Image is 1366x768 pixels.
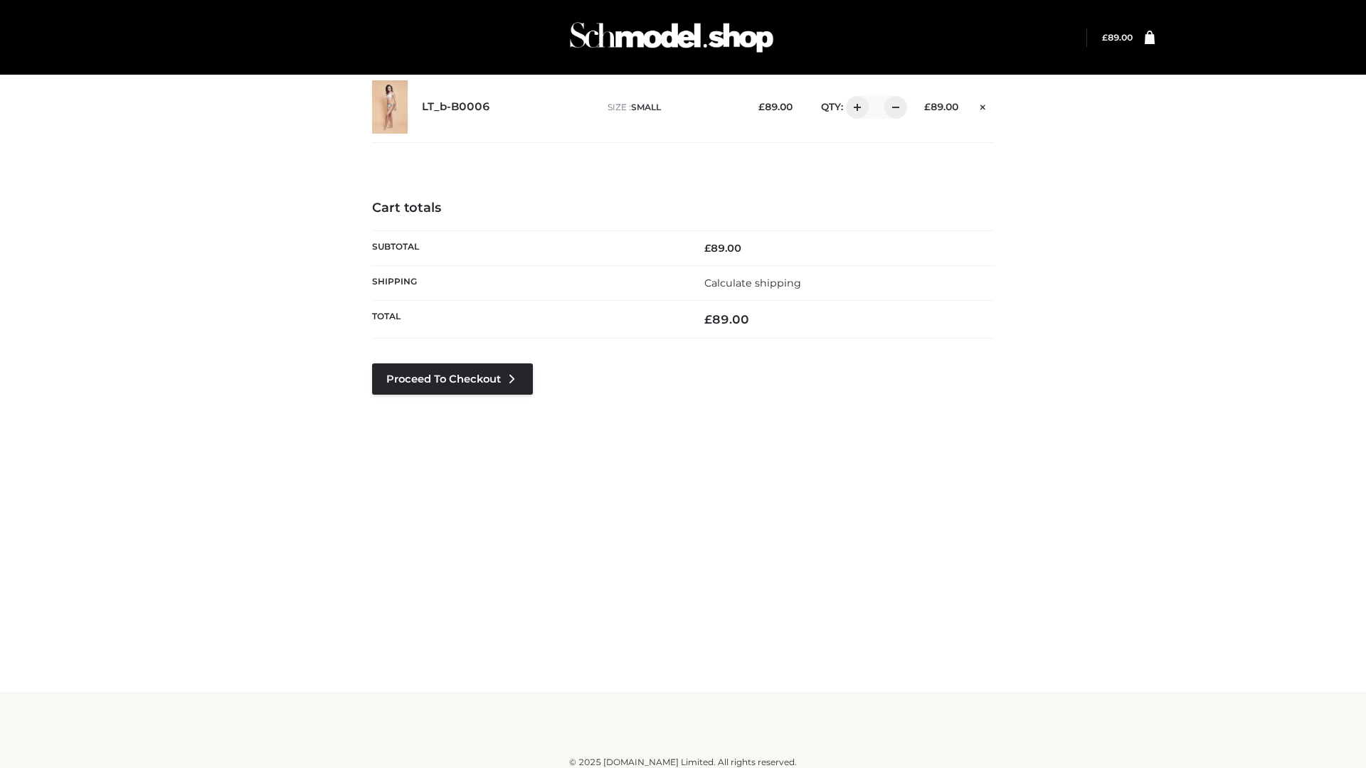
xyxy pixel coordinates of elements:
div: QTY: [807,96,902,119]
bdi: 89.00 [758,101,793,112]
a: £89.00 [1102,32,1133,43]
bdi: 89.00 [704,242,741,255]
th: Total [372,301,683,338]
a: LT_b-B0006 [422,100,490,114]
bdi: 89.00 [1102,32,1133,43]
bdi: 89.00 [924,101,958,112]
bdi: 89.00 [704,312,749,326]
span: £ [1102,32,1108,43]
span: SMALL [631,102,661,112]
th: Subtotal [372,230,683,265]
span: £ [758,101,765,112]
p: size : [608,101,736,114]
a: Proceed to Checkout [372,363,533,395]
a: Calculate shipping [704,277,801,289]
a: Remove this item [973,96,994,114]
span: £ [924,101,931,112]
th: Shipping [372,265,683,300]
h4: Cart totals [372,201,994,216]
span: £ [704,312,712,326]
span: £ [704,242,711,255]
img: Schmodel Admin 964 [565,9,778,65]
